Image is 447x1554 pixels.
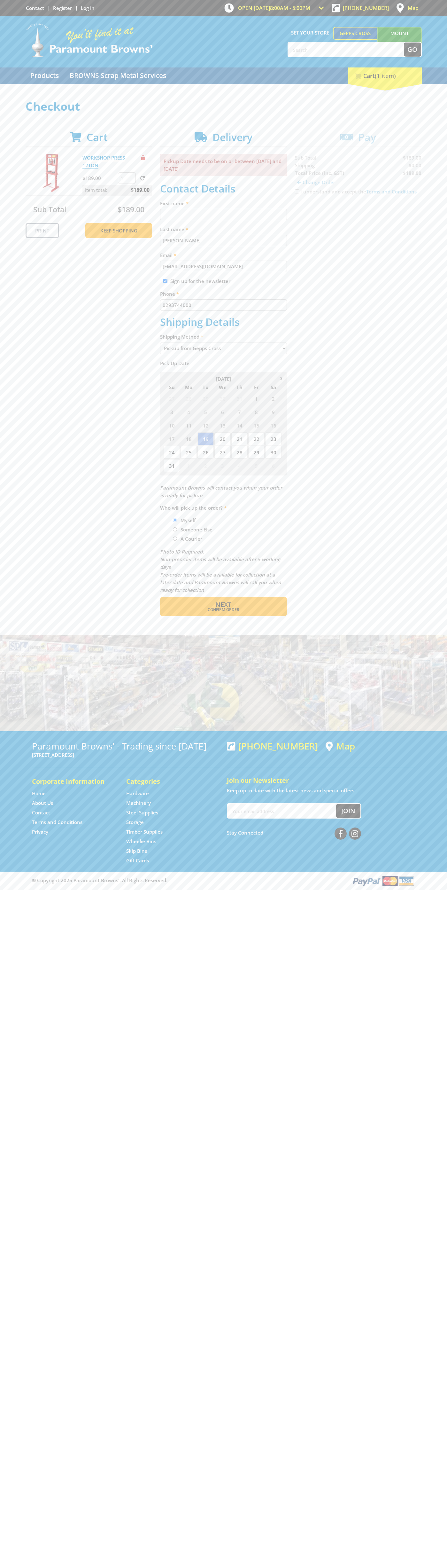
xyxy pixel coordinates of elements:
a: Go to the Steel Supplies page [126,809,158,816]
span: Fr [248,383,265,391]
a: Go to the registration page [53,5,72,11]
div: Stay Connected [227,825,361,840]
span: 26 [197,446,214,459]
span: Cart [87,130,108,144]
h2: Shipping Details [160,316,287,328]
span: 13 [214,419,231,432]
a: Go to the About Us page [32,800,53,806]
img: WORKSHOP PRESS 12TON [32,154,70,192]
a: Go to the Machinery page [126,800,151,806]
a: Go to the Storage page [126,819,144,826]
span: 24 [164,446,180,459]
span: We [214,383,231,391]
span: 15 [248,419,265,432]
span: OPEN [DATE] [238,4,310,12]
span: 3 [214,459,231,472]
span: Delivery [212,130,252,144]
input: Search [288,43,404,57]
a: Go to the Privacy page [32,828,48,835]
p: Item total: [82,185,152,195]
span: 25 [181,446,197,459]
a: Go to the Hardware page [126,790,149,797]
span: 2 [197,459,214,472]
span: 31 [231,392,248,405]
span: [DATE] [216,376,231,382]
label: Someone Else [178,524,215,535]
input: Please enter your first name. [160,209,287,220]
a: Go to the Timber Supplies page [126,828,163,835]
span: 12 [197,419,214,432]
p: Pickup Date needs to be on or between [DATE] and [DATE] [160,154,287,176]
span: Sa [265,383,281,391]
a: Go to the Contact page [26,5,44,11]
select: Please select a shipping method. [160,342,287,354]
span: $189.00 [118,204,144,215]
label: Who will pick up the order? [160,504,287,512]
span: 29 [248,446,265,459]
a: Go to the Home page [32,790,46,797]
a: Go to the Terms and Conditions page [32,819,82,826]
div: [PHONE_NUMBER] [227,741,318,751]
span: 28 [181,392,197,405]
span: 22 [248,432,265,445]
h5: Categories [126,777,208,786]
a: Go to the Contact page [32,809,50,816]
em: Photo ID Required. Non-preorder items will be available after 5 working days Pre-order items will... [160,548,281,593]
span: 16 [265,419,281,432]
span: 30 [265,446,281,459]
a: Keep Shopping [85,223,152,238]
input: Please enter your email address. [160,261,287,272]
button: Next Confirm order [160,597,287,616]
span: 8:00am - 5:00pm [270,4,310,12]
span: 14 [231,419,248,432]
img: PayPal, Mastercard, Visa accepted [351,875,415,887]
a: Print [26,223,59,238]
p: $189.00 [82,174,117,182]
label: Shipping Method [160,333,287,341]
span: 3 [164,405,180,418]
input: Please select who will pick up the order. [173,537,177,541]
p: [STREET_ADDRESS] [32,751,220,759]
span: 1 [181,459,197,472]
span: 28 [231,446,248,459]
span: 31 [164,459,180,472]
span: 4 [181,405,197,418]
span: 1 [248,392,265,405]
h3: Paramount Browns' - Trading since [DATE] [32,741,220,751]
span: (1 item) [375,72,396,80]
span: Sub Total [33,204,66,215]
h1: Checkout [26,100,422,113]
span: 2 [265,392,281,405]
span: 11 [181,419,197,432]
input: Please enter your last name. [160,235,287,246]
span: Set your store [288,27,333,38]
label: Sign up for the newsletter [170,278,230,284]
span: 8 [248,405,265,418]
span: 20 [214,432,231,445]
input: Please enter your telephone number. [160,299,287,311]
a: View a map of Gepps Cross location [326,741,355,751]
label: Last name [160,225,287,233]
span: 5 [197,405,214,418]
span: 21 [231,432,248,445]
button: Go [404,43,421,57]
span: Th [231,383,248,391]
div: ® Copyright 2025 Paramount Browns'. All Rights Reserved. [26,875,422,887]
span: Mo [181,383,197,391]
p: Keep up to date with the latest news and special offers. [227,787,415,794]
a: Remove from cart [141,154,145,161]
label: Phone [160,290,287,298]
a: Go to the Products page [26,67,64,84]
a: Go to the Skip Bins page [126,848,147,854]
label: First name [160,200,287,207]
span: 29 [197,392,214,405]
span: Su [164,383,180,391]
h5: Join our Newsletter [227,776,415,785]
span: 23 [265,432,281,445]
h5: Corporate Information [32,777,113,786]
span: 19 [197,432,214,445]
a: Mount [PERSON_NAME] [377,27,422,51]
label: Myself [178,515,198,526]
span: 6 [214,405,231,418]
span: Next [215,600,231,609]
